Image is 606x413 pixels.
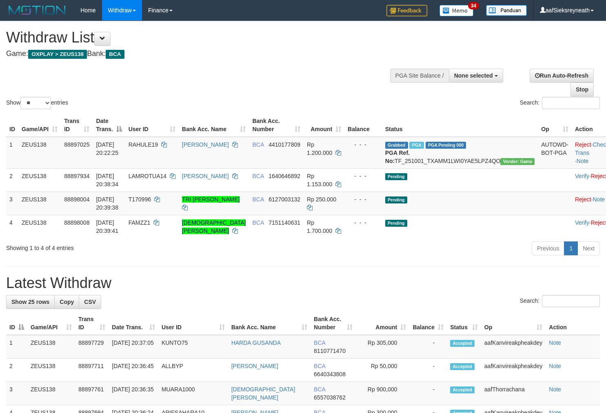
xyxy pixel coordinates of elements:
span: BCA [314,339,325,346]
span: Show 25 rows [11,299,49,305]
th: Balance [344,114,382,137]
span: Pending [385,220,407,227]
a: Note [577,158,589,164]
span: RAHULE19 [129,141,158,148]
span: [DATE] 20:39:41 [96,219,118,234]
td: Rp 305,000 [356,335,409,359]
td: [DATE] 20:37:05 [109,335,158,359]
td: 88897711 [75,359,109,382]
span: PGA Pending [426,142,466,149]
input: Search: [542,295,600,307]
a: Copy [54,295,79,309]
div: - - - [348,172,379,180]
h1: Withdraw List [6,29,396,46]
span: [DATE] 20:38:34 [96,173,118,188]
a: [PERSON_NAME] [182,141,229,148]
td: ZEUS138 [27,382,75,405]
span: BCA [314,363,325,369]
th: Bank Acc. Number: activate to sort column ascending [249,114,304,137]
span: 88898004 [64,196,89,203]
span: 88897934 [64,173,89,179]
th: User ID: activate to sort column ascending [125,114,179,137]
th: Action [546,312,600,335]
td: KUNTO75 [158,335,228,359]
td: ZEUS138 [18,192,61,215]
td: ZEUS138 [18,168,61,192]
span: Rp 1.153.000 [307,173,332,188]
td: ZEUS138 [27,359,75,382]
td: - [409,359,447,382]
span: Pending [385,196,407,203]
th: Date Trans.: activate to sort column descending [93,114,125,137]
input: Search: [542,97,600,109]
a: [DEMOGRAPHIC_DATA][PERSON_NAME] [231,386,295,401]
th: Game/API: activate to sort column ascending [18,114,61,137]
span: CSV [84,299,96,305]
th: Bank Acc. Name: activate to sort column ascending [179,114,249,137]
span: BCA [252,141,264,148]
a: Stop [570,83,594,96]
th: Balance: activate to sort column ascending [409,312,447,335]
span: Copy 8110771470 to clipboard [314,348,346,354]
a: [PERSON_NAME] [231,363,278,369]
span: Rp 250.000 [307,196,336,203]
img: MOTION_logo.png [6,4,68,16]
img: panduan.png [486,5,527,16]
span: Copy 6640343808 to clipboard [314,371,346,377]
td: aafKanvireakpheakdey [481,335,546,359]
td: - [409,335,447,359]
img: Feedback.jpg [386,5,427,16]
td: aafThorrachana [481,382,546,405]
td: ZEUS138 [18,137,61,169]
th: Amount: activate to sort column ascending [304,114,344,137]
a: Show 25 rows [6,295,55,309]
td: ALLBYP [158,359,228,382]
select: Showentries [20,97,51,109]
td: Rp 900,000 [356,382,409,405]
td: 4 [6,215,18,238]
td: AUTOWD-BOT-PGA [538,137,572,169]
img: Button%20Memo.svg [440,5,474,16]
span: Accepted [450,386,475,393]
th: User ID: activate to sort column ascending [158,312,228,335]
td: 1 [6,335,27,359]
a: Note [549,363,561,369]
span: LAMROTUA14 [129,173,166,179]
span: Copy 1640646892 to clipboard [269,173,300,179]
span: Copy 4410177809 to clipboard [269,141,300,148]
span: BCA [252,219,264,226]
td: 3 [6,382,27,405]
th: Op: activate to sort column ascending [481,312,546,335]
b: PGA Ref. No: [385,150,410,164]
a: Verify [575,173,589,179]
span: BCA [252,173,264,179]
a: TRI [PERSON_NAME] [182,196,240,203]
span: 88898008 [64,219,89,226]
td: 2 [6,168,18,192]
a: Run Auto-Refresh [530,69,594,83]
span: T170996 [129,196,151,203]
span: Copy 6557038762 to clipboard [314,394,346,401]
span: Marked by aafnoeunsreypich [409,142,424,149]
span: BCA [314,386,325,393]
span: 88897025 [64,141,89,148]
td: TF_251001_TXAMM1LWI0YAE5LPZ4QO [382,137,538,169]
label: Search: [520,97,600,109]
label: Show entries [6,97,68,109]
th: Status [382,114,538,137]
span: None selected [454,72,493,79]
span: Copy 6127003132 to clipboard [269,196,300,203]
div: Showing 1 to 4 of 4 entries [6,241,246,252]
a: [DEMOGRAPHIC_DATA][PERSON_NAME] [182,219,246,234]
span: FAMZZ1 [129,219,151,226]
h4: Game: Bank: [6,50,396,58]
td: [DATE] 20:36:35 [109,382,158,405]
td: 3 [6,192,18,215]
div: PGA Site Balance / [390,69,449,83]
span: Copy [60,299,74,305]
span: Rp 1.200.000 [307,141,332,156]
th: Date Trans.: activate to sort column ascending [109,312,158,335]
span: [DATE] 20:22:25 [96,141,118,156]
td: [DATE] 20:36:45 [109,359,158,382]
div: - - - [348,219,379,227]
